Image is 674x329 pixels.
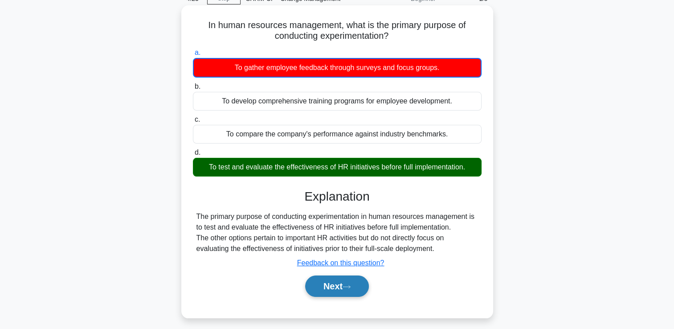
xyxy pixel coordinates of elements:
div: To test and evaluate the effectiveness of HR initiatives before full implementation. [193,158,482,177]
span: c. [195,115,200,123]
div: To develop comprehensive training programs for employee development. [193,92,482,111]
button: Next [305,276,369,297]
h3: Explanation [198,189,476,204]
span: b. [195,82,200,90]
div: To gather employee feedback through surveys and focus groups. [193,58,482,78]
div: To compare the company's performance against industry benchmarks. [193,125,482,144]
h5: In human resources management, what is the primary purpose of conducting experimentation? [192,20,482,42]
span: d. [195,148,200,156]
span: a. [195,49,200,56]
a: Feedback on this question? [297,259,384,267]
div: The primary purpose of conducting experimentation in human resources management is to test and ev... [196,211,478,254]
